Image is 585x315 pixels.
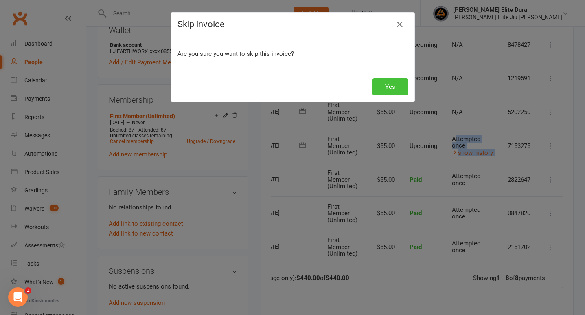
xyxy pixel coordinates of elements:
iframe: Intercom live chat [8,287,28,307]
span: 1 [25,287,31,294]
button: Yes [372,78,408,95]
button: Close [393,18,406,31]
h4: Skip invoice [177,19,408,29]
span: Are you sure you want to skip this invoice? [177,50,294,57]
